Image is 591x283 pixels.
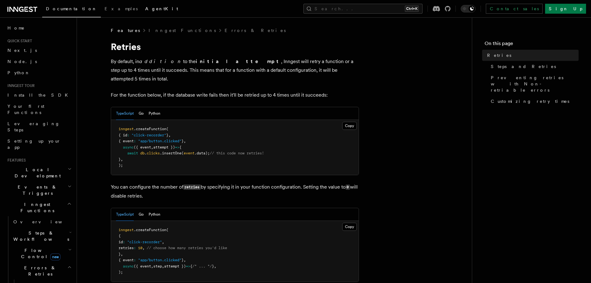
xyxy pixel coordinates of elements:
a: Node.js [5,56,73,67]
button: TypeScript [116,208,134,221]
span: , [168,133,171,137]
span: { [179,145,181,149]
button: Copy [342,223,357,231]
span: } [119,157,121,162]
span: // this code now retries! [210,151,264,155]
span: , [162,240,164,244]
button: Copy [342,122,357,130]
span: ); [119,163,123,167]
em: addition [139,58,183,64]
button: TypeScript [116,107,134,120]
span: Quick start [5,39,32,43]
span: , [121,252,123,256]
span: , [184,139,186,143]
button: Go [139,107,144,120]
span: "click-recorder" [132,133,166,137]
span: ( [181,151,184,155]
span: Flow Control [11,247,68,260]
a: Errors & Retries [225,27,286,34]
a: Next.js [5,45,73,56]
span: db [140,151,145,155]
span: { event [119,258,134,262]
a: Home [5,22,73,34]
span: { id [119,133,127,137]
code: 0 [346,185,350,190]
span: async [123,145,134,149]
span: Events & Triggers [5,184,68,196]
span: ); [119,270,123,274]
span: Retries [487,52,511,58]
p: By default, in to the , Inngest will retry a function or a step up to 4 times until it succeeds. ... [111,57,359,83]
span: , [184,258,186,262]
span: Node.js [7,59,37,64]
span: : [134,258,136,262]
button: Steps & Workflows [11,227,73,245]
span: Home [7,25,25,31]
a: Preventing retries with Non-retriable errors [488,72,579,96]
a: Install the SDK [5,89,73,101]
span: => [186,264,190,268]
span: Steps & Workflows [11,230,69,242]
span: inngest [119,228,134,232]
a: Python [5,67,73,78]
h1: Retries [111,41,359,52]
span: ({ event [134,264,151,268]
span: // choose how many retries you'd like [147,246,227,250]
span: Examples [105,6,138,11]
span: step [153,264,162,268]
span: Features [5,158,26,163]
span: Overview [13,219,77,224]
a: AgentKit [141,2,182,17]
button: Local Development [5,164,73,181]
a: Contact sales [486,4,543,14]
span: .insertOne [160,151,181,155]
span: { event [119,139,134,143]
span: } [166,133,168,137]
span: { [190,264,192,268]
span: } [119,252,121,256]
span: Errors & Retries [11,265,67,277]
span: Features [111,27,140,34]
span: : [123,240,125,244]
span: event [184,151,195,155]
span: AgentKit [145,6,178,11]
span: , [142,246,145,250]
span: retries [119,246,134,250]
span: inngest [119,127,134,131]
button: Inngest Functions [5,199,73,216]
span: : [134,246,136,250]
p: You can configure the number of by specifying it in your function configuration. Setting the valu... [111,183,359,200]
a: Your first Functions [5,101,73,118]
span: , [151,264,153,268]
span: async [123,264,134,268]
span: : [134,139,136,143]
p: For the function below, if the database write fails then it'll be retried up to 4 times until it ... [111,91,359,99]
span: => [175,145,179,149]
a: Steps and Retries [488,61,579,72]
span: Setting up your app [7,139,61,150]
span: Local Development [5,167,68,179]
span: 10 [138,246,142,250]
button: Python [149,107,160,120]
span: } [181,139,184,143]
a: Customizing retry times [488,96,579,107]
button: Search...Ctrl+K [303,4,423,14]
button: Go [139,208,144,221]
span: Python [7,70,30,75]
button: Errors & Retries [11,262,73,280]
span: Your first Functions [7,104,44,115]
span: Documentation [46,6,97,11]
button: Events & Triggers [5,181,73,199]
span: new [50,253,60,260]
kbd: Ctrl+K [405,6,419,12]
span: { [119,234,121,238]
span: } [212,264,214,268]
a: Leveraging Steps [5,118,73,135]
span: "app/button.clicked" [138,139,181,143]
span: .createFunction [134,127,166,131]
span: ({ event [134,145,151,149]
a: Setting up your app [5,135,73,153]
span: , [214,264,216,268]
a: Sign Up [545,4,586,14]
span: await [127,151,138,155]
